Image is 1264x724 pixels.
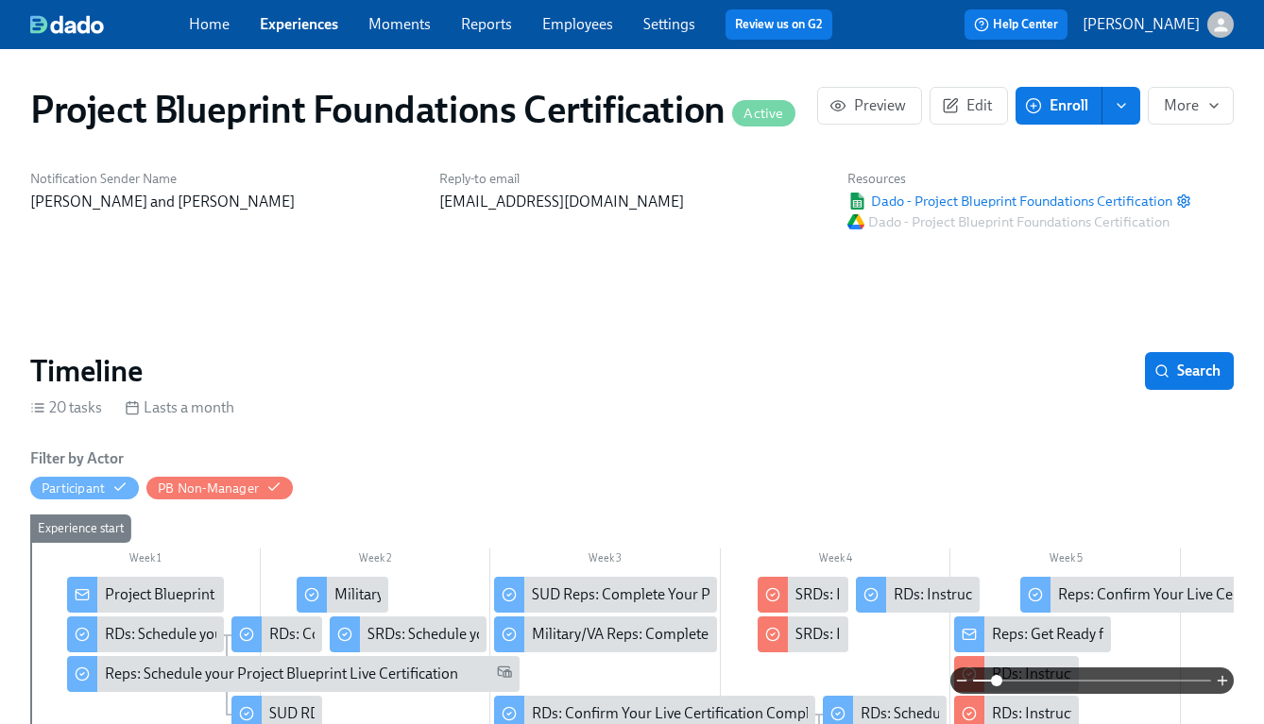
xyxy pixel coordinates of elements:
[1083,11,1234,38] button: [PERSON_NAME]
[269,624,569,645] div: RDs: Complete Your Pre-Work Account Tiering
[847,192,1171,210] a: Google SheetDado - Project Blueprint Foundations Certification
[105,624,453,645] div: RDs: Schedule your Project Blueprint Live Certification
[439,170,826,188] h6: Reply-to email
[30,15,104,34] img: dado
[732,107,794,121] span: Active
[30,170,417,188] h6: Notification Sender Name
[930,87,1008,125] button: Edit
[894,584,1226,605] div: RDs: Instructions for Leading PB Live Certs for Reps
[1164,96,1218,115] span: More
[847,192,1171,210] span: Dado - Project Blueprint Foundations Certification
[297,577,387,613] div: Military/VA RDs: Complete Your Pre-Work Account Tiering
[1102,87,1140,125] button: enroll
[158,480,259,497] div: Hide PB Non-Manager
[856,577,980,613] div: RDs: Instructions for Leading PB Live Certs for Reps
[833,96,906,115] span: Preview
[125,397,234,418] div: Lasts a month
[67,656,520,692] div: Reps: Schedule your Project Blueprint Live Certification
[30,87,795,132] h1: Project Blueprint Foundations Certification
[439,192,826,212] p: [EMAIL_ADDRESS][DOMAIN_NAME]
[1158,362,1221,380] span: Search
[30,514,131,543] div: Experience start
[30,352,143,390] h2: Timeline
[946,96,992,115] span: Edit
[1148,87,1234,125] button: More
[847,193,866,210] img: Google Sheet
[67,577,224,613] div: Project Blueprint Certification Next Steps!
[532,584,868,605] div: SUD Reps: Complete Your Pre-Work Account Tiering
[795,624,1049,645] div: SRDs: Instructions for SUD RD Live Cert
[497,664,512,685] span: Work Email
[974,15,1058,34] span: Help Center
[67,616,224,652] div: RDs: Schedule your Project Blueprint Live Certification
[1083,14,1200,35] p: [PERSON_NAME]
[795,584,1098,605] div: SRDs: Instructions for Military/VA Rep Live Cert
[461,15,512,33] a: Reports
[30,548,261,573] div: Week 1
[965,9,1068,40] button: Help Center
[847,170,1190,188] h6: Resources
[758,616,848,652] div: SRDs: Instructions for SUD RD Live Cert
[494,577,717,613] div: SUD Reps: Complete Your Pre-Work Account Tiering
[1029,96,1088,115] span: Enroll
[260,15,338,33] a: Experiences
[368,15,431,33] a: Moments
[30,448,124,469] h6: Filter by Actor
[30,192,417,212] p: [PERSON_NAME] and [PERSON_NAME]
[30,15,189,34] a: dado
[954,616,1111,652] div: Reps: Get Ready for your PB Live Cert!
[105,584,372,605] div: Project Blueprint Certification Next Steps!
[992,624,1236,645] div: Reps: Get Ready for your PB Live Cert!
[532,624,912,645] div: Military/VA Reps: Complete Your Pre-Work Account Tiering
[269,703,600,724] div: SUD RDs: Complete Your Pre-Work Account Tiering
[261,548,491,573] div: Week 2
[367,624,723,645] div: SRDs: Schedule your Project Blueprint Live Certification
[532,703,843,724] div: RDs: Confirm Your Live Certification Completion
[30,397,102,418] div: 20 tasks
[30,477,139,499] button: Participant
[643,15,695,33] a: Settings
[950,548,1181,573] div: Week 5
[861,703,1144,724] div: RDs: Schedule Your Live Certification Retake
[758,577,848,613] div: SRDs: Instructions for Military/VA Rep Live Cert
[330,616,487,652] div: SRDs: Schedule your Project Blueprint Live Certification
[189,15,230,33] a: Home
[494,616,717,652] div: Military/VA Reps: Complete Your Pre-Work Account Tiering
[490,548,721,573] div: Week 3
[105,664,458,684] div: Reps: Schedule your Project Blueprint Live Certification
[146,477,293,499] button: PB Non-Manager
[231,616,322,652] div: RDs: Complete Your Pre-Work Account Tiering
[735,15,823,34] a: Review us on G2
[42,480,105,497] div: Hide Participant
[1016,87,1102,125] button: Enroll
[1145,352,1234,390] button: Search
[542,15,613,33] a: Employees
[334,584,709,605] div: Military/VA RDs: Complete Your Pre-Work Account Tiering
[721,548,951,573] div: Week 4
[726,9,832,40] button: Review us on G2
[817,87,922,125] button: Preview
[954,656,1078,692] div: RDs: Instructions for SUD Rep Live Cert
